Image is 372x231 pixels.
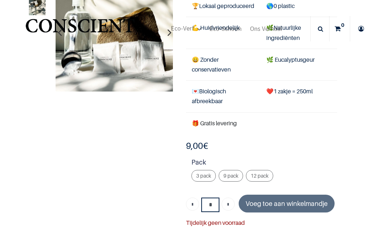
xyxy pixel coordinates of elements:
span: 3 pack [196,173,211,179]
a: Verwijder een [186,198,199,211]
a: 0 [329,16,350,41]
b: € [186,141,208,151]
a: Eco-Verf [167,16,205,42]
td: Biologisch afbreekbaar [186,81,260,112]
span: 😄 Zonder conservatieven [192,56,231,73]
td: 🌿 Eucalyptusgeur [260,49,337,80]
span: Eco-Verf [171,24,194,32]
span: 💌 [192,88,199,95]
a: Logo of Conscient.nl [24,15,136,43]
span: 9,00 [186,141,203,151]
font: 🎁 Gratis levering [192,119,237,127]
a: Voeg één toe [222,198,235,211]
span: 9 pack [223,173,238,179]
div: Tijdelijk geen voorraad [186,218,337,228]
span: Eco-Schoon [209,24,242,33]
strong: Pack [191,157,337,170]
span: Ons Verhaal [250,24,282,33]
sup: 0 [339,21,346,29]
td: ❤️1 zakje = 250ml [260,81,337,112]
span: 12 pack [251,173,268,179]
img: Conscient.nl [24,15,136,43]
